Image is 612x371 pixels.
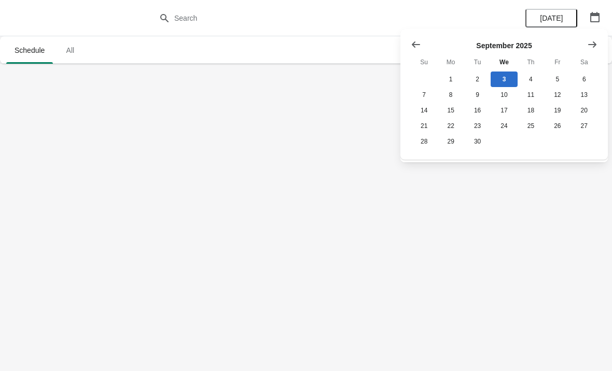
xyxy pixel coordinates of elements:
[518,72,544,87] button: Thursday September 4 2025
[174,9,459,27] input: Search
[525,9,577,27] button: [DATE]
[437,72,464,87] button: Monday September 1 2025
[491,118,517,134] button: Wednesday September 24 2025
[571,53,597,72] th: Saturday
[491,53,517,72] th: Wednesday
[571,118,597,134] button: Saturday September 27 2025
[540,14,563,22] span: [DATE]
[544,87,571,103] button: Friday September 12 2025
[411,103,437,118] button: Sunday September 14 2025
[464,134,491,149] button: Tuesday September 30 2025
[544,118,571,134] button: Friday September 26 2025
[491,72,517,87] button: Today Wednesday September 3 2025
[464,53,491,72] th: Tuesday
[411,134,437,149] button: Sunday September 28 2025
[437,134,464,149] button: Monday September 29 2025
[411,118,437,134] button: Sunday September 21 2025
[437,53,464,72] th: Monday
[407,35,425,54] button: Show previous month, August 2025
[57,41,83,60] span: All
[518,53,544,72] th: Thursday
[518,118,544,134] button: Thursday September 25 2025
[571,87,597,103] button: Saturday September 13 2025
[464,118,491,134] button: Tuesday September 23 2025
[411,87,437,103] button: Sunday September 7 2025
[583,35,602,54] button: Show next month, October 2025
[464,72,491,87] button: Tuesday September 2 2025
[491,103,517,118] button: Wednesday September 17 2025
[544,72,571,87] button: Friday September 5 2025
[6,41,53,60] span: Schedule
[571,103,597,118] button: Saturday September 20 2025
[437,103,464,118] button: Monday September 15 2025
[544,103,571,118] button: Friday September 19 2025
[491,87,517,103] button: Wednesday September 10 2025
[464,103,491,118] button: Tuesday September 16 2025
[437,87,464,103] button: Monday September 8 2025
[411,53,437,72] th: Sunday
[437,118,464,134] button: Monday September 22 2025
[518,87,544,103] button: Thursday September 11 2025
[571,72,597,87] button: Saturday September 6 2025
[518,103,544,118] button: Thursday September 18 2025
[544,53,571,72] th: Friday
[464,87,491,103] button: Tuesday September 9 2025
